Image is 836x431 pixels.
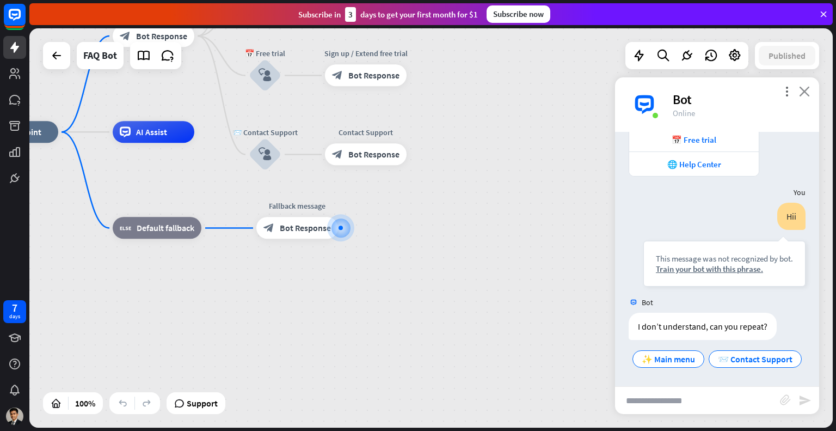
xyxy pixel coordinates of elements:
[635,135,753,145] div: 📅 Free trial
[259,69,272,82] i: block_user_input
[232,48,298,59] div: 📅 Free trial
[120,31,131,41] i: block_bot_response
[298,7,478,22] div: Subscribe in days to get your first month for $1
[759,46,815,65] button: Published
[798,394,812,407] i: send
[232,128,298,138] div: 📨 Contact Support
[348,70,399,81] span: Bot Response
[656,253,793,264] div: This message was not recognized by bot.
[673,108,806,118] div: Online
[635,159,753,169] div: 🌐 Help Center
[777,203,806,230] div: Hii
[3,300,26,323] a: 7 days
[642,298,653,307] span: Bot
[9,4,41,37] button: Open LiveChat chat widget
[83,42,117,69] div: FAQ Bot
[656,264,793,274] div: Train your bot with this phrase.
[280,223,331,234] span: Bot Response
[72,394,99,412] div: 100%
[673,91,806,108] div: Bot
[120,223,131,234] i: block_fallback
[487,5,550,23] div: Subscribe now
[259,148,272,161] i: block_user_input
[317,48,415,59] div: Sign up / Extend free trial
[332,70,343,81] i: block_bot_response
[629,313,777,340] div: I don’t understand, can you repeat?
[12,303,17,313] div: 7
[799,86,810,96] i: close
[136,31,187,41] span: Bot Response
[794,187,806,197] span: You
[137,223,194,234] span: Default fallback
[263,223,274,234] i: block_bot_response
[718,354,792,365] span: 📨 Contact Support
[642,354,695,365] span: ✨ Main menu
[780,394,791,405] i: block_attachment
[332,149,343,160] i: block_bot_response
[317,128,415,138] div: Contact Support
[136,126,167,137] span: AI Assist
[248,201,346,212] div: Fallback message
[348,149,399,160] span: Bot Response
[345,7,356,22] div: 3
[187,394,218,412] span: Support
[9,313,20,320] div: days
[782,86,792,96] i: more_vert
